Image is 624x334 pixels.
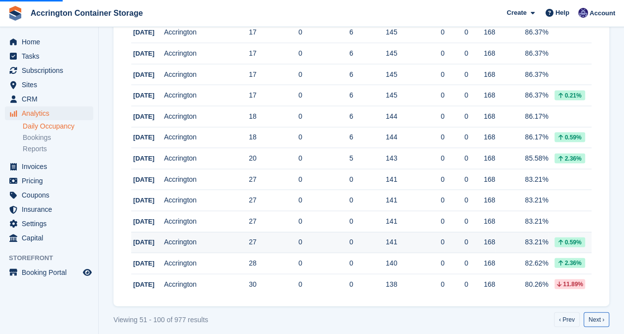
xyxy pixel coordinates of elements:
[22,188,81,202] span: Coupons
[164,106,210,128] td: Accrington
[210,148,257,169] td: 20
[444,174,468,185] div: 0
[27,5,147,21] a: Accrington Container Storage
[397,216,444,227] div: 0
[5,188,93,202] a: menu
[495,253,549,274] td: 82.62%
[397,90,444,100] div: 0
[302,253,353,274] td: 0
[353,90,397,100] div: 145
[133,29,154,36] span: [DATE]
[353,48,397,59] div: 145
[22,202,81,216] span: Insurance
[397,27,444,37] div: 0
[302,106,353,128] td: 6
[164,85,210,106] td: Accrington
[468,274,495,295] td: 168
[302,169,353,190] td: 0
[23,122,93,131] a: Daily Occupancy
[5,266,93,279] a: menu
[554,258,585,268] div: 2.36%
[257,64,302,85] td: 0
[444,69,468,80] div: 0
[468,64,495,85] td: 168
[444,237,468,247] div: 0
[397,237,444,247] div: 0
[210,169,257,190] td: 27
[555,8,569,18] span: Help
[5,160,93,173] a: menu
[257,211,302,233] td: 0
[133,50,154,57] span: [DATE]
[468,169,495,190] td: 168
[22,78,81,92] span: Sites
[302,85,353,106] td: 6
[444,48,468,59] div: 0
[133,218,154,225] span: [DATE]
[444,111,468,122] div: 0
[397,132,444,142] div: 0
[468,253,495,274] td: 168
[210,85,257,106] td: 17
[22,64,81,77] span: Subscriptions
[495,232,549,253] td: 83.21%
[302,64,353,85] td: 6
[257,253,302,274] td: 0
[353,195,397,205] div: 141
[210,43,257,65] td: 17
[444,216,468,227] div: 0
[210,232,257,253] td: 27
[22,92,81,106] span: CRM
[5,78,93,92] a: menu
[584,312,609,327] a: Next
[468,85,495,106] td: 168
[353,27,397,37] div: 145
[164,22,210,43] td: Accrington
[554,133,585,142] div: 0.59%
[23,133,93,142] a: Bookings
[5,106,93,120] a: menu
[9,253,98,263] span: Storefront
[302,127,353,148] td: 6
[210,253,257,274] td: 28
[495,211,549,233] td: 83.21%
[210,274,257,295] td: 30
[133,134,154,141] span: [DATE]
[133,155,154,162] span: [DATE]
[164,190,210,211] td: Accrington
[22,160,81,173] span: Invoices
[81,267,93,278] a: Preview store
[22,217,81,231] span: Settings
[353,69,397,80] div: 145
[5,92,93,106] a: menu
[133,113,154,120] span: [DATE]
[554,312,580,327] a: Previous
[257,85,302,106] td: 0
[495,64,549,85] td: 86.37%
[22,49,81,63] span: Tasks
[302,190,353,211] td: 0
[507,8,526,18] span: Create
[5,217,93,231] a: menu
[210,22,257,43] td: 17
[22,35,81,49] span: Home
[23,144,93,154] a: Reports
[353,132,397,142] div: 144
[397,111,444,122] div: 0
[578,8,588,18] img: Jacob Connolly
[353,279,397,290] div: 138
[210,211,257,233] td: 27
[554,91,585,100] div: 0.21%
[5,231,93,245] a: menu
[257,127,302,148] td: 0
[444,195,468,205] div: 0
[113,315,208,325] div: Viewing 51 - 100 of 977 results
[257,148,302,169] td: 0
[353,258,397,268] div: 140
[257,232,302,253] td: 0
[164,43,210,65] td: Accrington
[495,190,549,211] td: 83.21%
[257,43,302,65] td: 0
[397,48,444,59] div: 0
[495,148,549,169] td: 85.58%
